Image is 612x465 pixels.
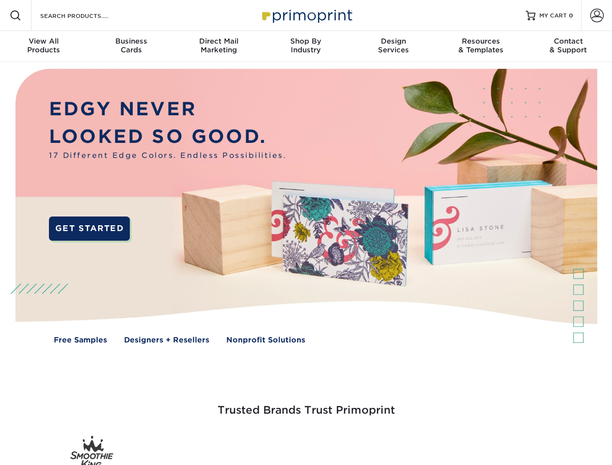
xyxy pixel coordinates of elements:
div: & Support [525,37,612,54]
h3: Trusted Brands Trust Primoprint [23,381,590,428]
img: Google [247,452,248,452]
p: EDGY NEVER [49,95,286,123]
div: Services [350,37,437,54]
p: LOOKED SO GOOD. [49,123,286,151]
div: Industry [262,37,349,54]
a: Nonprofit Solutions [226,335,305,346]
a: Resources& Templates [437,31,524,62]
div: & Templates [437,37,524,54]
span: 0 [569,12,573,19]
a: BusinessCards [87,31,174,62]
a: GET STARTED [49,217,130,241]
span: Shop By [262,37,349,46]
a: Designers + Resellers [124,335,209,346]
span: Direct Mail [175,37,262,46]
span: Contact [525,37,612,46]
a: Free Samples [54,335,107,346]
div: Marketing [175,37,262,54]
a: DesignServices [350,31,437,62]
img: Amazon [431,452,432,452]
span: Business [87,37,174,46]
img: Primoprint [258,5,355,26]
img: Freeform [145,452,146,452]
a: Shop ByIndustry [262,31,349,62]
span: Resources [437,37,524,46]
span: 17 Different Edge Colors. Endless Possibilities. [49,150,286,161]
input: SEARCH PRODUCTS..... [39,10,134,21]
a: Contact& Support [525,31,612,62]
div: Cards [87,37,174,54]
a: Direct MailMarketing [175,31,262,62]
img: Mini [339,452,340,452]
img: Goodwill [523,452,524,452]
span: Design [350,37,437,46]
span: MY CART [539,12,567,20]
